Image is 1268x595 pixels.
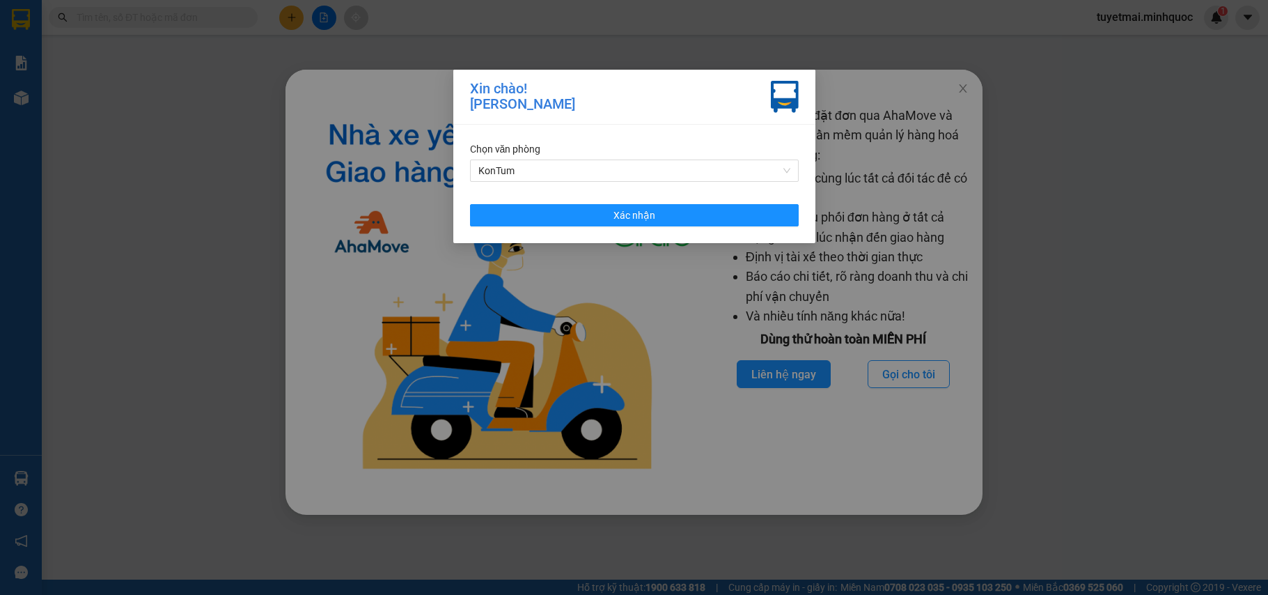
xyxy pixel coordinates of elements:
[613,208,655,223] span: Xác nhận
[470,204,799,226] button: Xác nhận
[771,81,799,113] img: vxr-icon
[470,81,575,113] div: Xin chào! [PERSON_NAME]
[478,160,790,181] span: KonTum
[470,141,799,157] div: Chọn văn phòng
